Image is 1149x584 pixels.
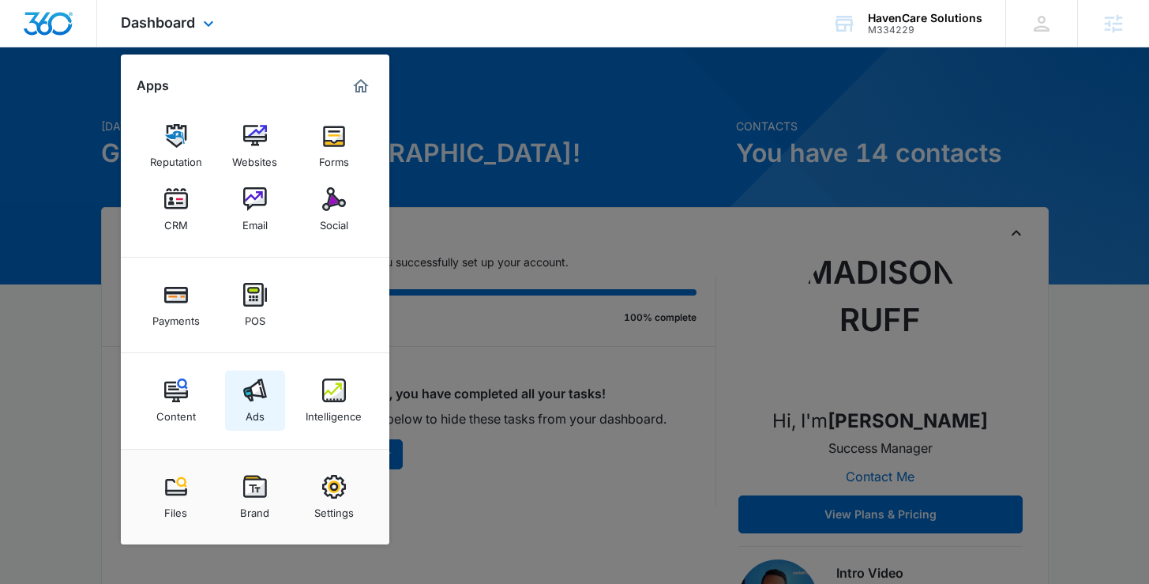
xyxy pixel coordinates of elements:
div: Email [242,211,268,232]
a: Reputation [146,116,206,176]
span: Dashboard [121,14,195,31]
div: Files [164,499,187,519]
a: Payments [146,275,206,335]
div: Settings [314,499,354,519]
div: Domain Overview [60,93,141,104]
div: Keywords by Traffic [175,93,266,104]
div: Brand [240,499,269,519]
img: website_grey.svg [25,41,38,54]
div: account name [868,12,982,24]
div: Domain: [DOMAIN_NAME] [41,41,174,54]
div: Ads [246,402,265,423]
a: Files [146,467,206,527]
a: Forms [304,116,364,176]
a: Intelligence [304,371,364,431]
div: account id [868,24,982,36]
a: Content [146,371,206,431]
a: Ads [225,371,285,431]
div: Websites [232,148,277,168]
div: Forms [319,148,349,168]
a: Social [304,179,364,239]
h2: Apps [137,78,169,93]
div: POS [245,307,265,327]
div: Intelligence [306,402,362,423]
a: POS [225,275,285,335]
a: Brand [225,467,285,527]
div: v 4.0.25 [44,25,77,38]
div: Reputation [150,148,202,168]
a: Email [225,179,285,239]
img: tab_domain_overview_orange.svg [43,92,55,104]
a: Settings [304,467,364,527]
a: Marketing 360® Dashboard [348,73,374,99]
img: logo_orange.svg [25,25,38,38]
a: CRM [146,179,206,239]
img: tab_keywords_by_traffic_grey.svg [157,92,170,104]
div: Social [320,211,348,232]
a: Websites [225,116,285,176]
div: Payments [152,307,200,327]
div: Content [156,402,196,423]
div: CRM [164,211,188,232]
